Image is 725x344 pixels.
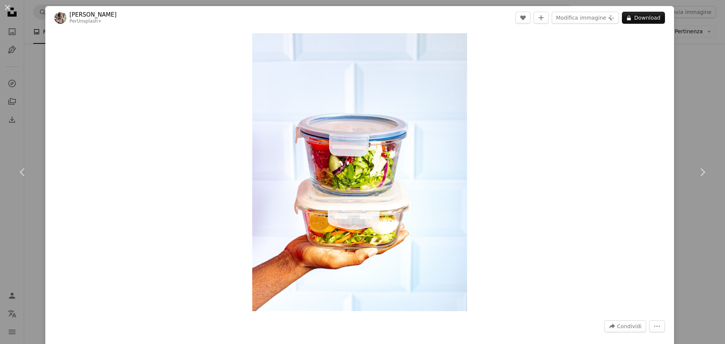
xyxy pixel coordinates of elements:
[649,320,665,332] button: Altre azioni
[69,19,117,25] div: Per
[680,136,725,208] a: Avanti
[622,12,665,24] button: Download
[552,12,619,24] button: Modifica immagine
[604,320,646,332] button: Condividi questa immagine
[534,12,549,24] button: Aggiungi alla Collezione
[252,33,467,311] img: una persona che tiene in mano due contenitori di plastica pieni di cibo
[77,19,102,24] a: Unsplash+
[69,11,117,19] a: [PERSON_NAME]
[54,12,66,24] img: Vai al profilo di Monika Borys
[252,33,467,311] button: Ingrandisci questa immagine
[617,321,642,332] span: Condividi
[515,12,531,24] button: Mi piace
